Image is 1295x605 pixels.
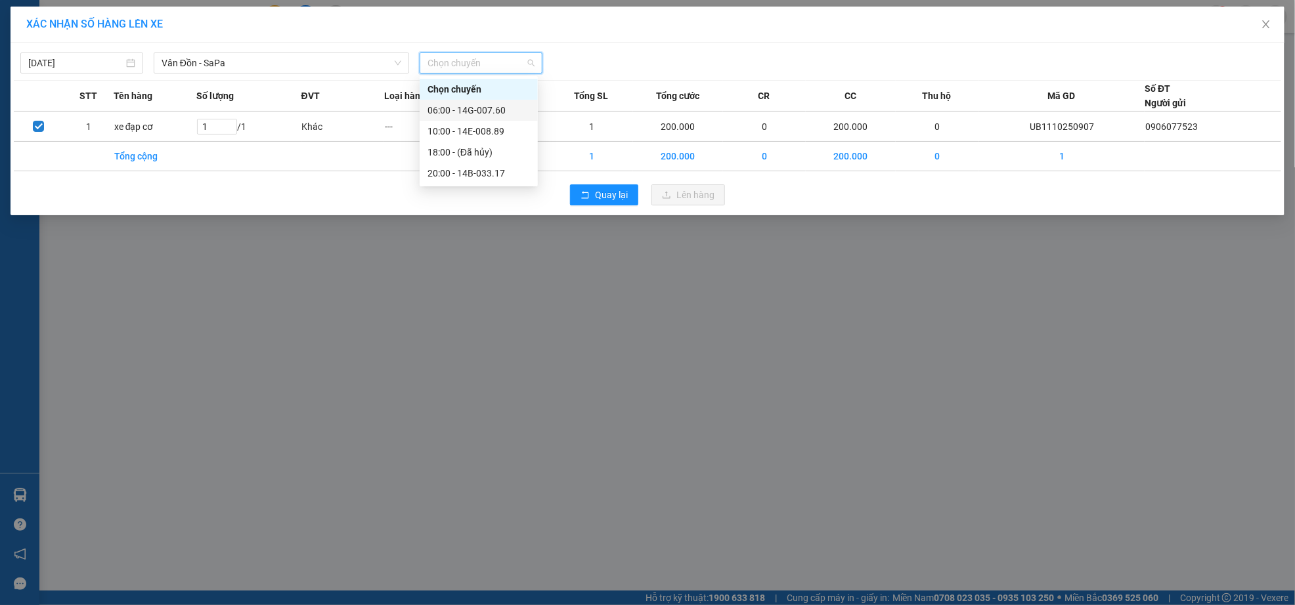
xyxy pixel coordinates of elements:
[1145,121,1198,132] span: 0906077523
[384,112,467,142] td: ---
[806,142,896,171] td: 200.000
[550,142,633,171] td: 1
[723,142,806,171] td: 0
[845,89,856,103] span: CC
[575,89,609,103] span: Tổng SL
[758,89,770,103] span: CR
[428,124,530,138] div: 10:00 - 14E-008.89
[114,89,152,103] span: Tên hàng
[114,142,196,171] td: Tổng cộng
[550,112,633,142] td: 1
[1248,7,1284,43] button: Close
[26,18,163,30] span: XÁC NHẬN SỐ HÀNG LÊN XE
[428,53,535,73] span: Chọn chuyến
[196,112,301,142] td: / 1
[633,112,723,142] td: 200.000
[581,190,590,201] span: rollback
[428,145,530,159] div: 18:00 - (Đã hủy)
[79,89,97,103] span: STT
[428,82,530,96] div: Chọn chuyến
[428,166,530,180] div: 20:00 - 14B-033.17
[806,112,896,142] td: 200.000
[196,89,234,103] span: Số lượng
[420,79,538,100] div: Chọn chuyến
[979,112,1145,142] td: UB1110250907
[651,184,725,205] button: uploadLên hàng
[428,103,530,117] div: 06:00 - 14G-007.60
[979,142,1145,171] td: 1
[301,89,320,103] span: ĐVT
[1048,89,1076,103] span: Mã GD
[896,112,978,142] td: 0
[384,89,426,103] span: Loại hàng
[595,188,628,202] span: Quay lại
[570,184,638,205] button: rollbackQuay lại
[1261,19,1271,30] span: close
[723,112,806,142] td: 0
[64,112,114,142] td: 1
[162,53,402,73] span: Vân Đồn - SaPa
[896,142,978,171] td: 0
[1145,81,1186,110] div: Số ĐT Người gửi
[28,56,123,70] input: 11/10/2025
[114,112,196,142] td: xe đạp cơ
[633,142,723,171] td: 200.000
[394,59,402,67] span: down
[656,89,699,103] span: Tổng cước
[301,112,384,142] td: Khác
[923,89,952,103] span: Thu hộ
